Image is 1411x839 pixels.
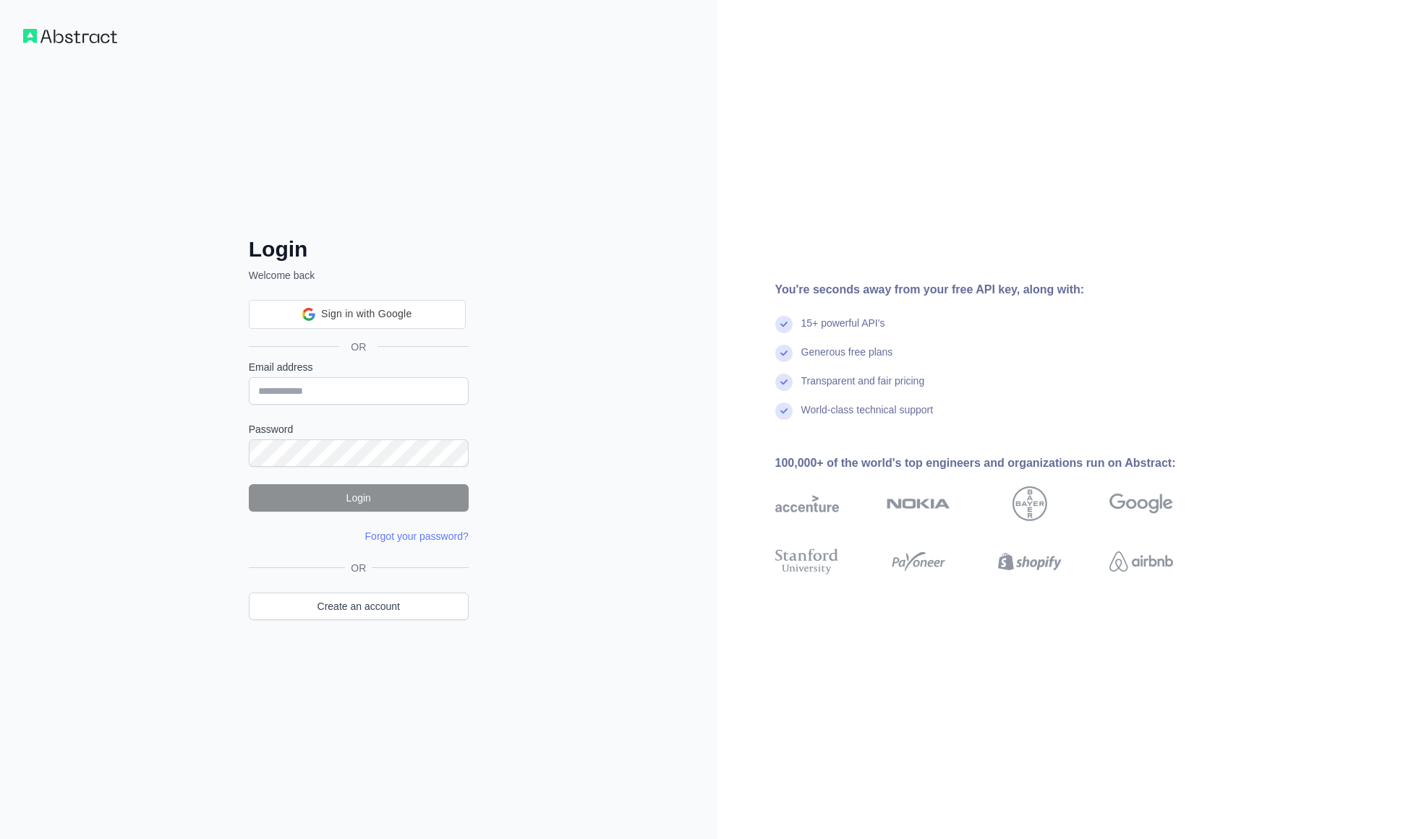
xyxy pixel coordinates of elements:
div: 100,000+ of the world's top engineers and organizations run on Abstract: [775,455,1219,472]
h2: Login [249,236,469,262]
span: OR [339,340,378,354]
img: Workflow [23,29,117,43]
img: nokia [887,486,950,521]
div: Transparent and fair pricing [801,374,925,403]
img: shopify [998,546,1062,577]
img: airbnb [1109,546,1173,577]
span: OR [345,561,372,575]
label: Email address [249,360,469,374]
img: payoneer [887,546,950,577]
p: Welcome back [249,268,469,283]
a: Create an account [249,593,469,620]
img: check mark [775,403,793,420]
div: 15+ powerful API's [801,316,885,345]
div: Sign in with Google [249,300,466,329]
img: google [1109,486,1173,521]
img: bayer [1013,486,1047,521]
img: check mark [775,345,793,362]
div: Generous free plans [801,345,893,374]
img: check mark [775,374,793,391]
div: You're seconds away from your free API key, along with: [775,281,1219,298]
div: World-class technical support [801,403,934,431]
label: Password [249,422,469,436]
button: Login [249,484,469,512]
span: Sign in with Google [321,306,412,322]
img: stanford university [775,546,839,577]
img: accenture [775,486,839,521]
a: Forgot your password? [365,530,469,542]
img: check mark [775,316,793,333]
